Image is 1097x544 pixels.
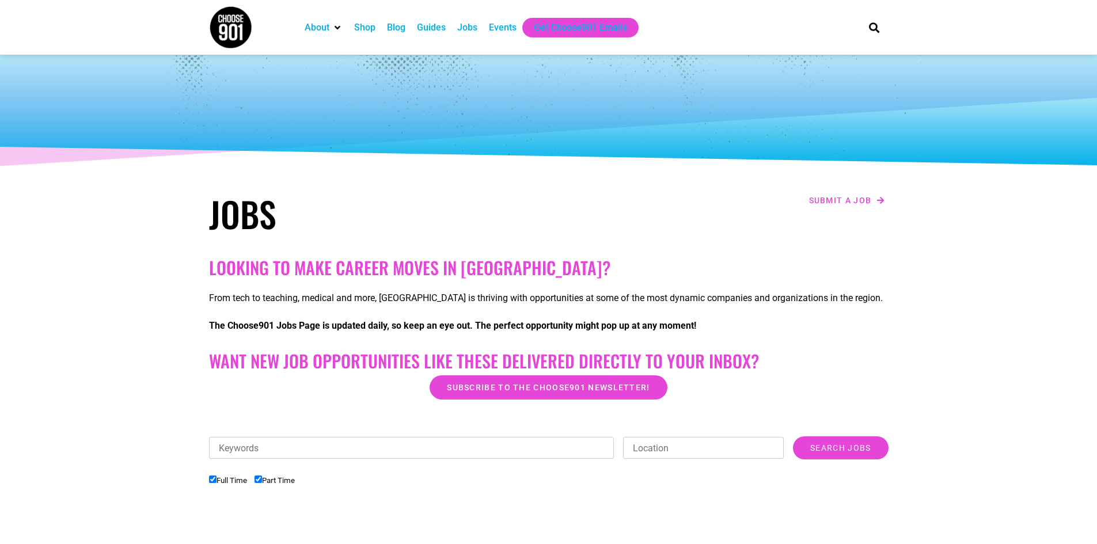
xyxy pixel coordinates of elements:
[209,320,696,331] strong: The Choose901 Jobs Page is updated daily, so keep an eye out. The perfect opportunity might pop u...
[806,193,889,208] a: Submit a job
[457,21,477,35] a: Jobs
[209,193,543,234] h1: Jobs
[255,475,262,483] input: Part Time
[489,21,517,35] a: Events
[447,383,650,391] span: Subscribe to the Choose901 newsletter!
[209,257,889,278] h2: Looking to make career moves in [GEOGRAPHIC_DATA]?
[417,21,446,35] a: Guides
[209,437,614,459] input: Keywords
[623,437,784,459] input: Location
[255,476,295,485] label: Part Time
[299,18,348,37] div: About
[209,476,247,485] label: Full Time
[209,291,889,305] p: From tech to teaching, medical and more, [GEOGRAPHIC_DATA] is thriving with opportunities at some...
[864,18,883,37] div: Search
[534,21,627,35] a: Get Choose901 Emails
[305,21,329,35] a: About
[809,196,872,204] span: Submit a job
[299,18,849,37] nav: Main nav
[387,21,405,35] a: Blog
[209,351,889,371] h2: Want New Job Opportunities like these Delivered Directly to your Inbox?
[430,375,667,400] a: Subscribe to the Choose901 newsletter!
[354,21,375,35] a: Shop
[793,436,888,459] input: Search Jobs
[209,475,217,483] input: Full Time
